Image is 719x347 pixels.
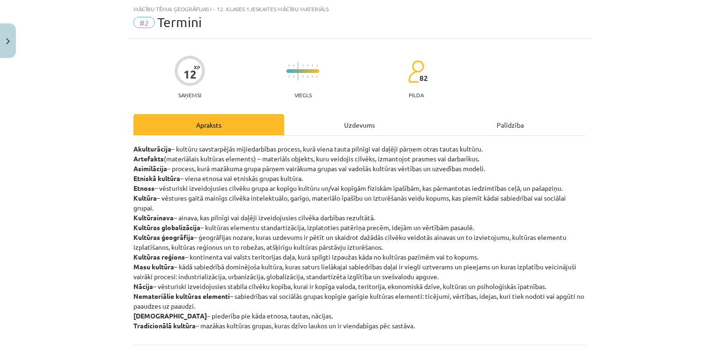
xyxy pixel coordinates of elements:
[316,75,317,78] img: icon-short-line-57e1e144782c952c97e751825c79c345078a6d821885a25fce030b3d8c18986b.svg
[133,292,230,300] strong: Nemateriālie kultūras elementi
[312,65,313,67] img: icon-short-line-57e1e144782c952c97e751825c79c345078a6d821885a25fce030b3d8c18986b.svg
[133,282,153,290] strong: Nācija
[133,233,194,241] strong: Kultūras ģeogrāfija
[133,145,171,153] strong: Akulturācija
[419,74,428,82] span: 82
[307,65,308,67] img: icon-short-line-57e1e144782c952c97e751825c79c345078a6d821885a25fce030b3d8c18986b.svg
[435,114,586,135] div: Palīdzība
[288,65,289,67] img: icon-short-line-57e1e144782c952c97e751825c79c345078a6d821885a25fce030b3d8c18986b.svg
[175,92,205,98] p: Saņemsi
[133,6,586,12] div: Mācību tēma: Ģeogrāfijas i - 12. klases 1.ieskaites mācību materiāls
[294,92,312,98] p: Viegls
[183,68,197,81] div: 12
[133,17,155,28] span: #2
[133,174,180,182] strong: Etniskā kultūra
[133,184,154,192] strong: Etnoss
[408,60,424,83] img: students-c634bb4e5e11cddfef0936a35e636f08e4e9abd3cc4e673bd6f9a4125e45ecb1.svg
[302,65,303,67] img: icon-short-line-57e1e144782c952c97e751825c79c345078a6d821885a25fce030b3d8c18986b.svg
[157,14,202,30] span: Termini
[133,213,174,222] strong: Kultūrainava
[284,114,435,135] div: Uzdevums
[302,75,303,78] img: icon-short-line-57e1e144782c952c97e751825c79c345078a6d821885a25fce030b3d8c18986b.svg
[312,75,313,78] img: icon-short-line-57e1e144782c952c97e751825c79c345078a6d821885a25fce030b3d8c18986b.svg
[133,114,284,135] div: Apraksts
[293,65,294,67] img: icon-short-line-57e1e144782c952c97e751825c79c345078a6d821885a25fce030b3d8c18986b.svg
[6,38,10,44] img: icon-close-lesson-0947bae3869378f0d4975bcd49f059093ad1ed9edebbc8119c70593378902aed.svg
[133,253,185,261] strong: Kultūras reģions
[133,154,164,163] strong: Artefakts
[133,194,157,202] strong: Kultūra
[409,92,424,98] p: pilda
[307,75,308,78] img: icon-short-line-57e1e144782c952c97e751825c79c345078a6d821885a25fce030b3d8c18986b.svg
[133,223,200,231] strong: Kultūras globalizācija
[133,164,167,173] strong: Asimilācija
[194,65,200,70] span: XP
[316,65,317,67] img: icon-short-line-57e1e144782c952c97e751825c79c345078a6d821885a25fce030b3d8c18986b.svg
[288,75,289,78] img: icon-short-line-57e1e144782c952c97e751825c79c345078a6d821885a25fce030b3d8c18986b.svg
[133,144,586,331] p: – kultūru savstarpējās mijiedarbības process, kurā viena tauta pilnīgi vai daļēji pārņem otras ta...
[293,75,294,78] img: icon-short-line-57e1e144782c952c97e751825c79c345078a6d821885a25fce030b3d8c18986b.svg
[133,262,174,271] strong: Masu kultūra
[133,321,196,330] strong: Tradicionālā kultūra
[133,311,207,320] strong: [DEMOGRAPHIC_DATA]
